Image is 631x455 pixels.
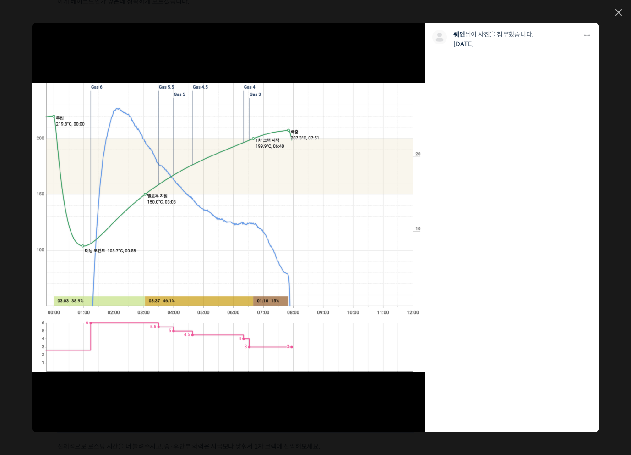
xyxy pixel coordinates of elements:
[60,291,118,314] a: 대화
[453,30,577,39] p: 님이 사진을 첨부했습니다.
[453,40,474,48] a: [DATE]
[118,291,176,314] a: 설정
[453,30,465,39] a: 뤠인
[3,291,60,314] a: 홈
[432,30,447,44] img: 프로필 사진
[84,305,95,312] span: 대화
[141,305,152,312] span: 설정
[29,305,34,312] span: 홈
